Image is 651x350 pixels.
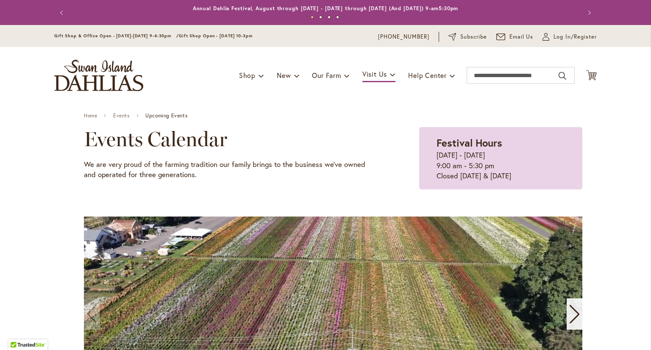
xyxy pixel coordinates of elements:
button: 4 of 4 [336,16,339,19]
a: store logo [54,60,143,91]
a: Annual Dahlia Festival, August through [DATE] - [DATE] through [DATE] (And [DATE]) 9-am5:30pm [193,5,459,11]
button: 3 of 4 [328,16,331,19]
span: Our Farm [312,71,341,80]
span: Upcoming Events [145,113,187,119]
a: [PHONE_NUMBER] [378,33,429,41]
h2: Events Calendar [84,127,377,151]
button: 2 of 4 [319,16,322,19]
button: 1 of 4 [311,16,314,19]
button: Previous [54,4,71,21]
button: Next [580,4,597,21]
a: Log In/Register [542,33,597,41]
span: Subscribe [460,33,487,41]
span: Help Center [408,71,447,80]
a: Subscribe [448,33,487,41]
span: Visit Us [362,69,387,78]
a: Email Us [496,33,534,41]
span: Gift Shop & Office Open - [DATE]-[DATE] 9-4:30pm / [54,33,179,39]
a: Home [84,113,97,119]
span: Email Us [509,33,534,41]
span: Gift Shop Open - [DATE] 10-3pm [179,33,253,39]
p: [DATE] - [DATE] 9:00 am - 5:30 pm Closed [DATE] & [DATE] [437,150,565,181]
a: Events [113,113,130,119]
span: Log In/Register [554,33,597,41]
span: New [277,71,291,80]
span: Shop [239,71,256,80]
p: We are very proud of the farming tradition our family brings to the business we've owned and oper... [84,159,377,180]
strong: Festival Hours [437,136,502,150]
